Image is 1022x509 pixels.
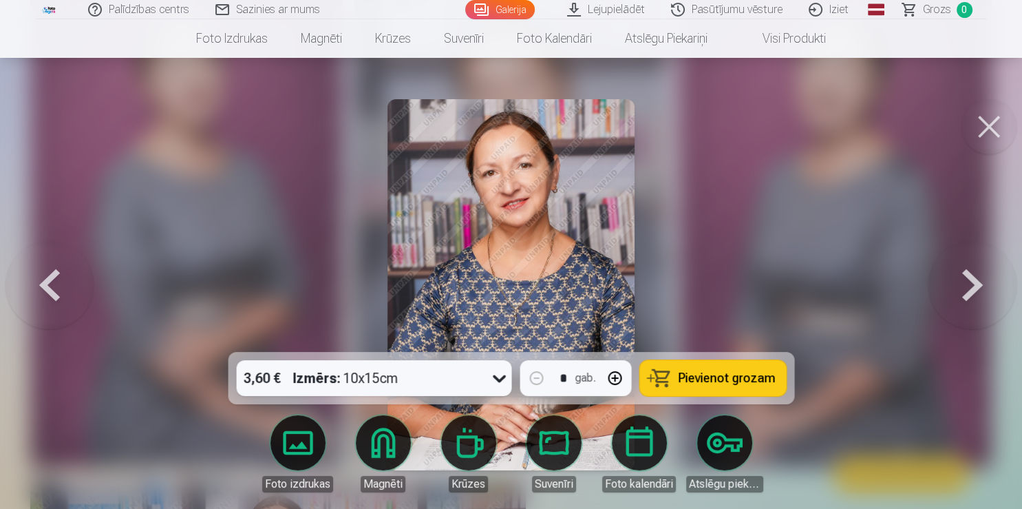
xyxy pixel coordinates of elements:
[359,19,427,58] a: Krūzes
[284,19,359,58] a: Magnēti
[345,415,422,492] a: Magnēti
[608,19,724,58] a: Atslēgu piekariņi
[532,476,576,492] div: Suvenīri
[724,19,842,58] a: Visi produkti
[601,415,678,492] a: Foto kalendāri
[678,372,775,384] span: Pievienot grozam
[361,476,405,492] div: Magnēti
[575,370,595,386] div: gab.
[292,368,340,388] strong: Izmērs :
[686,415,763,492] a: Atslēgu piekariņi
[686,476,763,492] div: Atslēgu piekariņi
[262,476,333,492] div: Foto izdrukas
[515,415,593,492] a: Suvenīri
[430,415,507,492] a: Krūzes
[500,19,608,58] a: Foto kalendāri
[236,360,287,396] div: 3,60 €
[180,19,284,58] a: Foto izdrukas
[259,415,337,492] a: Foto izdrukas
[602,476,676,492] div: Foto kalendāri
[42,6,57,14] img: /fa1
[639,360,786,396] button: Pievienot grozam
[292,360,398,396] div: 10x15cm
[923,1,951,18] span: Grozs
[957,2,972,18] span: 0
[449,476,488,492] div: Krūzes
[427,19,500,58] a: Suvenīri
